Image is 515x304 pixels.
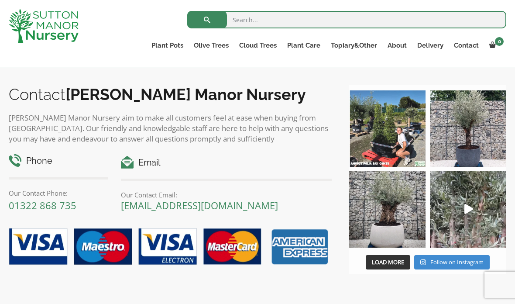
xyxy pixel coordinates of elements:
[9,85,332,104] h2: Contact
[366,255,410,270] button: Load More
[326,39,382,52] a: Topiary&Other
[382,39,412,52] a: About
[189,39,234,52] a: Olive Trees
[121,190,332,200] p: Our Contact Email:
[9,9,79,43] img: logo
[412,39,449,52] a: Delivery
[430,171,506,248] img: New arrivals Monday morning of beautiful olive trees 🤩🤩 The weather is beautiful this summer, gre...
[464,204,473,214] svg: Play
[349,171,426,248] img: Check out this beauty we potted at our nursery today ❤️‍🔥 A huge, ancient gnarled Olive tree plan...
[65,85,306,104] b: [PERSON_NAME] Manor Nursery
[187,11,506,28] input: Search...
[430,258,484,266] span: Follow on Instagram
[414,255,490,270] a: Instagram Follow on Instagram
[9,199,76,212] a: 01322 868 735
[349,90,426,167] img: Our elegant & picturesque Angustifolia Cones are an exquisite addition to your Bay Tree collectio...
[121,156,332,169] h4: Email
[2,223,332,271] img: payment-options.png
[121,199,278,212] a: [EMAIL_ADDRESS][DOMAIN_NAME]
[234,39,282,52] a: Cloud Trees
[420,259,426,266] svg: Instagram
[495,37,504,46] span: 0
[484,39,506,52] a: 0
[449,39,484,52] a: Contact
[9,188,108,198] p: Our Contact Phone:
[146,39,189,52] a: Plant Pots
[9,113,332,144] p: [PERSON_NAME] Manor Nursery aim to make all customers feel at ease when buying from [GEOGRAPHIC_D...
[282,39,326,52] a: Plant Care
[430,90,506,167] img: A beautiful multi-stem Spanish Olive tree potted in our luxurious fibre clay pots 😍😍
[372,258,404,266] span: Load More
[430,171,506,248] a: Play
[9,154,108,168] h4: Phone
